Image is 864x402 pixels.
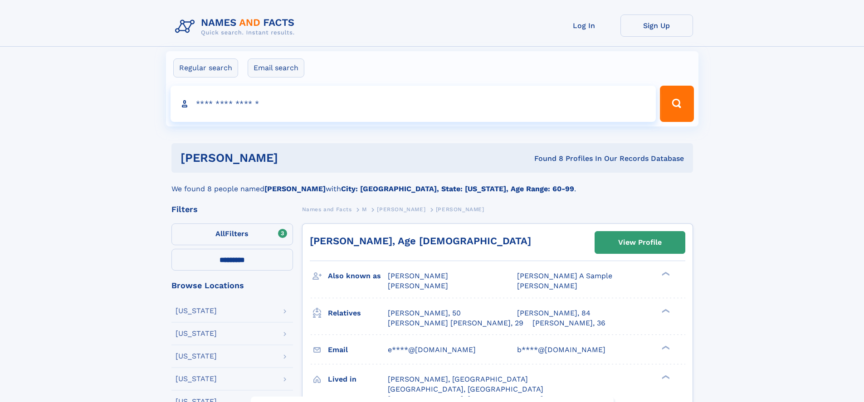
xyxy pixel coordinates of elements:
[173,58,238,77] label: Regular search
[328,372,388,387] h3: Lived in
[388,281,448,290] span: [PERSON_NAME]
[436,206,484,213] span: [PERSON_NAME]
[618,232,662,253] div: View Profile
[517,308,591,318] a: [PERSON_NAME], 84
[388,385,543,393] span: [GEOGRAPHIC_DATA], [GEOGRAPHIC_DATA]
[377,203,425,215] a: [PERSON_NAME]
[388,271,448,280] span: [PERSON_NAME]
[595,232,685,253] a: View Profile
[659,344,670,350] div: ❯
[659,308,670,314] div: ❯
[171,86,656,122] input: search input
[171,223,293,245] label: Filters
[248,58,304,77] label: Email search
[388,308,461,318] a: [PERSON_NAME], 50
[171,205,293,213] div: Filters
[406,154,684,164] div: Found 8 Profiles In Our Records Database
[388,318,523,328] a: [PERSON_NAME] [PERSON_NAME], 29
[176,353,217,360] div: [US_STATE]
[388,375,528,383] span: [PERSON_NAME], [GEOGRAPHIC_DATA]
[310,235,531,247] a: [PERSON_NAME], Age [DEMOGRAPHIC_DATA]
[341,184,574,193] b: City: [GEOGRAPHIC_DATA], State: [US_STATE], Age Range: 60-99
[302,203,352,215] a: Names and Facts
[517,271,612,280] span: [PERSON_NAME] A Sample
[362,203,367,215] a: M
[181,152,406,164] h1: [PERSON_NAME]
[659,374,670,380] div: ❯
[548,15,620,37] a: Log In
[377,206,425,213] span: [PERSON_NAME]
[176,330,217,337] div: [US_STATE]
[328,305,388,321] h3: Relatives
[659,271,670,277] div: ❯
[328,268,388,284] h3: Also known as
[328,342,388,358] h3: Email
[176,375,217,383] div: [US_STATE]
[171,173,693,194] div: We found 8 people named with .
[517,281,577,290] span: [PERSON_NAME]
[532,318,605,328] a: [PERSON_NAME], 36
[264,184,326,193] b: [PERSON_NAME]
[660,86,693,122] button: Search Button
[362,206,367,213] span: M
[171,281,293,290] div: Browse Locations
[171,15,302,39] img: Logo Names and Facts
[176,307,217,315] div: [US_STATE]
[620,15,693,37] a: Sign Up
[215,229,225,238] span: All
